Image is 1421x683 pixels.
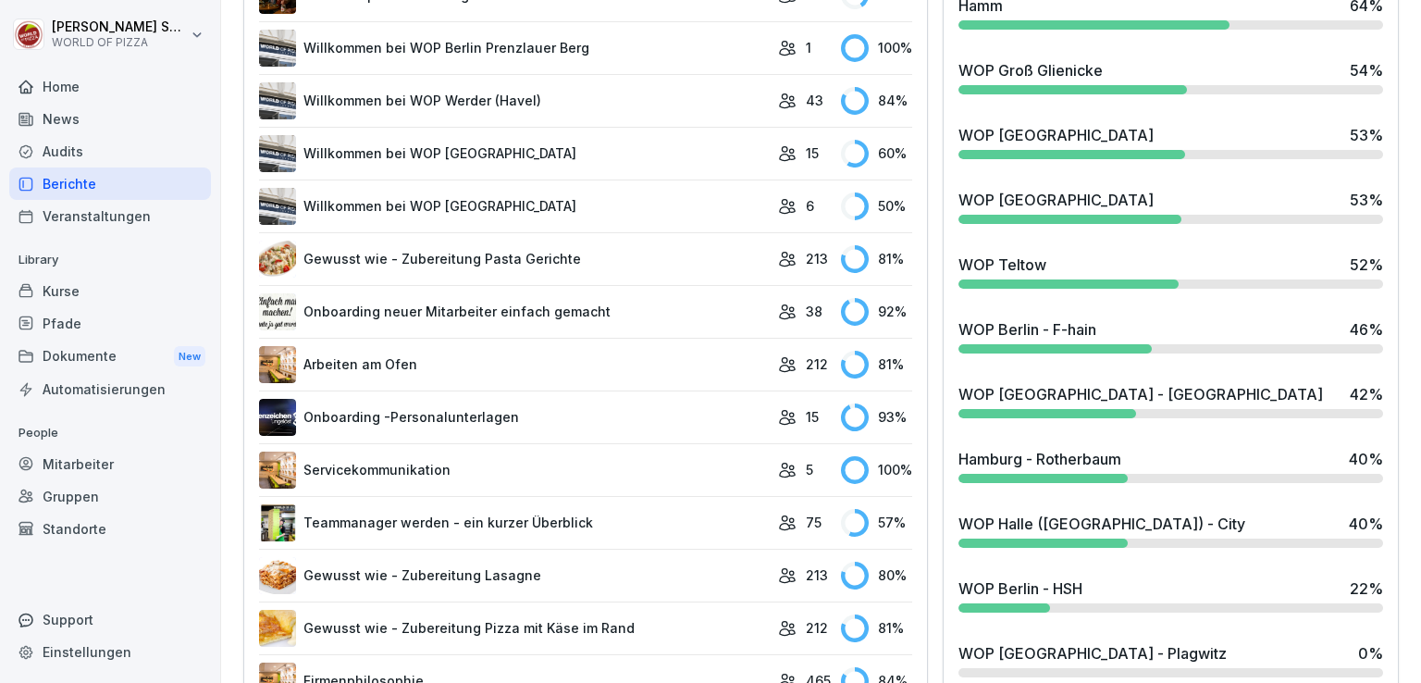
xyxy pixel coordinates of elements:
[9,418,211,448] p: People
[841,456,912,484] div: 100 %
[259,346,769,383] a: Arbeiten am Ofen
[1358,642,1383,664] div: 0 %
[958,254,1046,276] div: WOP Teltow
[259,504,296,541] img: xcepeeat5wdmikzod9p6gcxz.png
[806,143,819,163] p: 15
[259,188,296,225] img: ax2nnx46jihk0u0mqtqfo3fl.png
[958,59,1103,81] div: WOP Groß Glienicke
[259,610,296,647] img: p281yqwh3pq8w88p73l9lox5.png
[9,340,211,374] div: Dokumente
[9,307,211,340] a: Pfade
[259,452,296,489] img: uugitu6l1qhdgeizkitdqip6.png
[951,117,1390,167] a: WOP [GEOGRAPHIC_DATA]53%
[958,318,1096,341] div: WOP Berlin - F-hain
[841,562,912,590] div: 80 %
[806,302,822,321] p: 38
[951,570,1390,620] a: WOP Berlin - HSH22%
[951,181,1390,231] a: WOP [GEOGRAPHIC_DATA]53%
[958,642,1227,664] div: WOP [GEOGRAPHIC_DATA] - Plagwitz
[9,636,211,668] a: Einstellungen
[841,404,912,431] div: 93 %
[951,246,1390,296] a: WOP Teltow52%
[259,452,769,489] a: Servicekommunikation
[259,504,769,541] a: Teammanager werden - ein kurzer Überblick
[9,200,211,232] a: Veranstaltungen
[9,513,211,545] a: Standorte
[841,87,912,115] div: 84 %
[806,249,828,268] p: 213
[259,399,296,436] img: vtg8wtk978b0wp9ujzlvadp1.png
[958,189,1154,211] div: WOP [GEOGRAPHIC_DATA]
[259,188,769,225] a: Willkommen bei WOP [GEOGRAPHIC_DATA]
[958,513,1245,535] div: WOP Halle ([GEOGRAPHIC_DATA]) - City
[841,245,912,273] div: 81 %
[958,577,1082,600] div: WOP Berlin - HSH
[259,557,296,594] img: alily79vyphtql0bggw7apab.png
[951,311,1390,361] a: WOP Berlin - F-hain46%
[259,293,769,330] a: Onboarding neuer Mitarbeiter einfach gemacht
[9,168,211,200] a: Berichte
[259,135,296,172] img: ax2nnx46jihk0u0mqtqfo3fl.png
[9,245,211,275] p: Library
[9,103,211,135] a: News
[806,618,828,638] p: 212
[9,135,211,168] a: Audits
[1350,59,1383,81] div: 54 %
[9,448,211,480] a: Mitarbeiter
[259,399,769,436] a: Onboarding -Personalunterlagen
[259,346,296,383] img: os6dg2hw3carydpubi7llkzo.png
[806,354,828,374] p: 212
[9,340,211,374] a: DokumenteNew
[259,82,296,119] img: mu4g9o7ybtwdv45nsapirq70.png
[806,407,819,427] p: 15
[9,480,211,513] a: Gruppen
[9,373,211,405] a: Automatisierungen
[259,610,769,647] a: Gewusst wie - Zubereitung Pizza mit Käse im Rand
[806,38,811,57] p: 1
[806,91,823,110] p: 43
[1350,189,1383,211] div: 53 %
[951,376,1390,426] a: WOP [GEOGRAPHIC_DATA] - [GEOGRAPHIC_DATA]42%
[9,70,211,103] a: Home
[52,19,187,35] p: [PERSON_NAME] Seraphim
[259,241,296,278] img: oj3wlxclwqmvs3yn8voeppsp.png
[841,298,912,326] div: 92 %
[1349,513,1383,535] div: 40 %
[1350,577,1383,600] div: 22 %
[806,460,813,479] p: 5
[958,124,1154,146] div: WOP [GEOGRAPHIC_DATA]
[1350,318,1383,341] div: 46 %
[841,34,912,62] div: 100 %
[841,140,912,168] div: 60 %
[841,192,912,220] div: 50 %
[1350,383,1383,405] div: 42 %
[951,441,1390,491] a: Hamburg - Rotherbaum40%
[1349,448,1383,470] div: 40 %
[806,196,814,216] p: 6
[958,383,1323,405] div: WOP [GEOGRAPHIC_DATA] - [GEOGRAPHIC_DATA]
[259,82,769,119] a: Willkommen bei WOP Werder (Havel)
[841,615,912,642] div: 81 %
[841,509,912,537] div: 57 %
[806,513,822,532] p: 75
[806,565,828,585] p: 213
[1350,254,1383,276] div: 52 %
[951,52,1390,102] a: WOP Groß Glienicke54%
[9,275,211,307] a: Kurse
[259,557,769,594] a: Gewusst wie - Zubereitung Lasagne
[259,30,769,67] a: Willkommen bei WOP Berlin Prenzlauer Berg
[52,36,187,49] p: WORLD OF PIZZA
[1350,124,1383,146] div: 53 %
[951,505,1390,555] a: WOP Halle ([GEOGRAPHIC_DATA]) - City40%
